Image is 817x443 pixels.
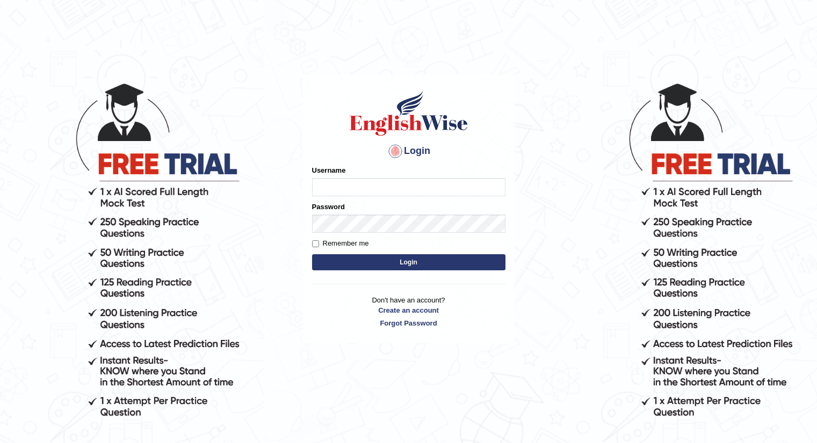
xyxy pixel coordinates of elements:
a: Forgot Password [312,318,505,328]
button: Login [312,254,505,270]
img: Logo of English Wise sign in for intelligent practice with AI [348,89,470,137]
input: Remember me [312,240,319,247]
p: Don't have an account? [312,295,505,328]
label: Remember me [312,238,369,249]
a: Create an account [312,305,505,315]
label: Password [312,202,345,212]
label: Username [312,165,346,175]
h4: Login [312,143,505,160]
